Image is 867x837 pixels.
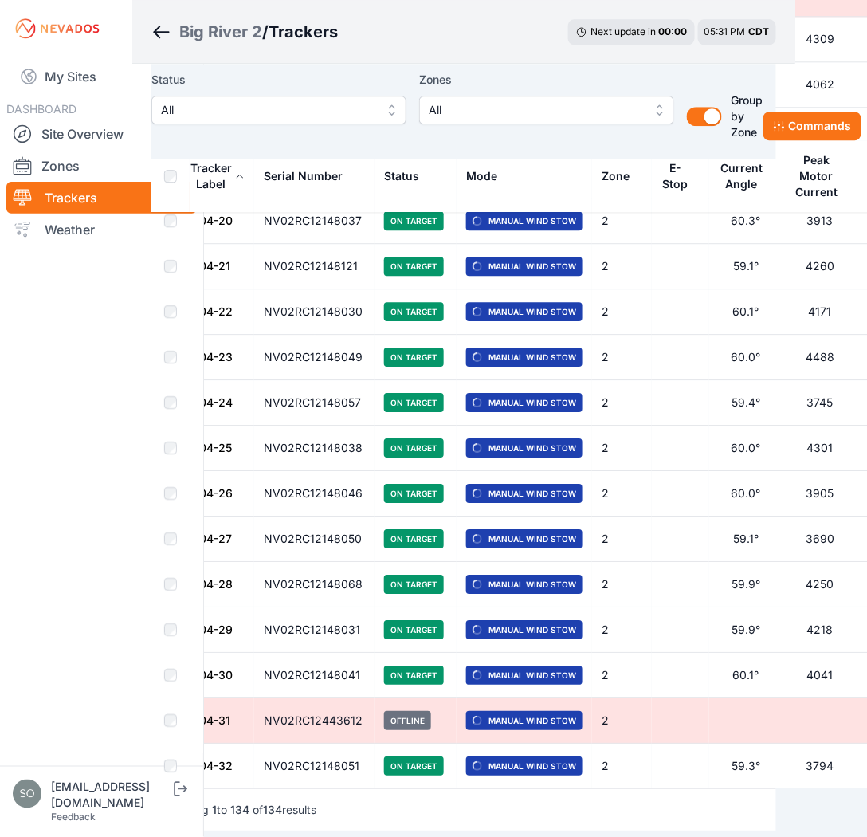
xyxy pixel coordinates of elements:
[190,350,233,363] a: N04-23
[6,214,197,246] a: Weather
[704,26,746,37] span: 05:31 PM
[254,744,375,789] td: NV02RC12148051
[592,244,652,289] td: 2
[254,653,375,698] td: NV02RC12148041
[466,302,583,321] span: Manual Wind Stow
[592,562,652,607] td: 2
[384,211,444,230] span: On Target
[190,259,230,273] a: N04-21
[254,198,375,244] td: NV02RC12148037
[384,484,444,503] span: On Target
[793,152,841,200] div: Peak Motor Current
[164,802,316,818] p: Showing to of results
[466,620,583,639] span: Manual Wind Stow
[190,668,233,682] a: N04-30
[190,214,233,227] a: N04-20
[254,244,375,289] td: NV02RC12148121
[264,157,355,195] button: Serial Number
[783,17,857,62] td: 4309
[592,289,652,335] td: 2
[264,168,343,184] div: Serial Number
[429,100,642,120] span: All
[190,532,232,545] a: N04-27
[783,426,857,471] td: 4301
[384,620,444,639] span: On Target
[384,711,431,730] span: Offline
[783,562,857,607] td: 4250
[719,160,765,192] div: Current Angle
[384,666,444,685] span: On Target
[466,484,583,503] span: Manual Wind Stow
[709,244,783,289] td: 59.1°
[419,70,674,89] label: Zones
[384,393,444,412] span: On Target
[466,393,583,412] span: Manual Wind Stow
[466,348,583,367] span: Manual Wind Stow
[592,744,652,789] td: 2
[6,118,197,150] a: Site Overview
[466,257,583,276] span: Manual Wind Stow
[151,70,406,89] label: Status
[709,198,783,244] td: 60.3°
[190,713,230,727] a: N04-31
[709,653,783,698] td: 60.1°
[190,486,233,500] a: N04-26
[190,441,232,454] a: N04-25
[384,157,432,195] button: Status
[190,305,233,318] a: N04-22
[6,182,197,214] a: Trackers
[590,26,656,37] span: Next update in
[190,160,232,192] div: Tracker Label
[419,96,674,124] button: All
[783,108,857,153] td: 3698
[254,517,375,562] td: NV02RC12148050
[709,426,783,471] td: 60.0°
[190,395,233,409] a: N04-24
[592,698,652,744] td: 2
[254,426,375,471] td: NV02RC12148038
[709,289,783,335] td: 60.1°
[466,157,510,195] button: Mode
[254,607,375,653] td: NV02RC12148031
[190,577,233,591] a: N04-28
[262,21,269,43] span: /
[661,149,700,203] button: E-Stop
[179,21,262,43] a: Big River 2
[13,780,41,808] img: solvocc@solvenergy.com
[466,666,583,685] span: Manual Wind Stow
[254,289,375,335] td: NV02RC12148030
[190,149,245,203] button: Tracker Label
[661,160,689,192] div: E-Stop
[783,62,857,108] td: 4062
[230,803,249,816] span: 134
[592,517,652,562] td: 2
[161,100,375,120] span: All
[384,575,444,594] span: On Target
[732,93,763,139] span: Group by Zone
[763,112,861,140] button: Commands
[783,607,857,653] td: 4218
[783,335,857,380] td: 4488
[51,811,96,823] a: Feedback
[783,744,857,789] td: 3794
[254,562,375,607] td: NV02RC12148068
[749,26,770,37] span: CDT
[709,607,783,653] td: 59.9°
[592,653,652,698] td: 2
[466,211,583,230] span: Manual Wind Stow
[709,380,783,426] td: 59.4°
[709,471,783,517] td: 60.0°
[254,380,375,426] td: NV02RC12148057
[709,517,783,562] td: 59.1°
[466,168,497,184] div: Mode
[254,698,375,744] td: NV02RC12443612
[466,575,583,594] span: Manual Wind Stow
[592,380,652,426] td: 2
[190,623,233,636] a: N04-29
[263,803,282,816] span: 134
[783,244,857,289] td: 4260
[13,16,102,41] img: Nevados
[793,141,848,211] button: Peak Motor Current
[151,96,406,124] button: All
[384,529,444,548] span: On Target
